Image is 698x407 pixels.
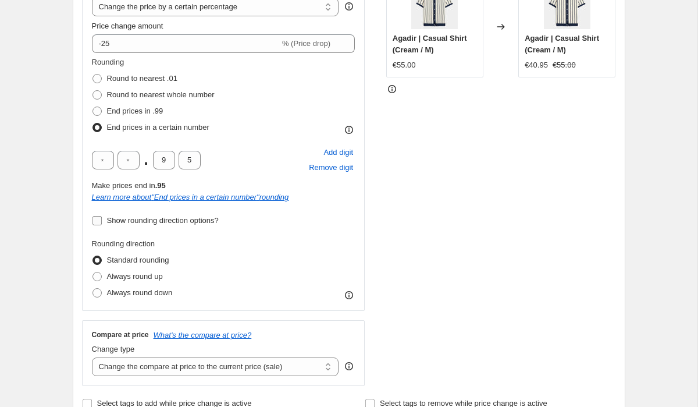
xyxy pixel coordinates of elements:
button: Add placeholder [322,145,355,160]
span: Change type [92,345,135,353]
span: Agadir | Casual Shirt (Cream / M) [525,34,599,54]
span: . [143,151,149,169]
input: ﹡ [92,151,114,169]
span: Remove digit [309,162,353,174]
span: Round to nearest whole number [107,90,215,99]
a: Learn more about"End prices in a certain number"rounding [92,193,289,201]
span: Standard rounding [107,256,169,264]
h3: Compare at price [92,330,149,339]
input: ﹡ [153,151,175,169]
button: Remove placeholder [307,160,355,175]
input: ﹡ [179,151,201,169]
span: Rounding direction [92,239,155,248]
input: -15 [92,34,280,53]
strike: €55.00 [553,59,576,71]
span: Always round up [107,272,163,281]
span: Show rounding direction options? [107,216,219,225]
div: help [343,360,355,372]
span: Make prices end in [92,181,166,190]
div: help [343,1,355,12]
button: What's the compare at price? [154,331,252,339]
div: €40.95 [525,59,548,71]
input: ﹡ [117,151,140,169]
span: Price change amount [92,22,163,30]
span: Rounding [92,58,124,66]
span: Round to nearest .01 [107,74,177,83]
span: % (Price drop) [282,39,330,48]
span: Agadir | Casual Shirt (Cream / M) [393,34,467,54]
span: Add digit [323,147,353,158]
i: Learn more about " End prices in a certain number " rounding [92,193,289,201]
b: .95 [155,181,166,190]
span: Always round down [107,288,173,297]
span: End prices in .99 [107,107,163,115]
span: End prices in a certain number [107,123,209,132]
div: €55.00 [393,59,416,71]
